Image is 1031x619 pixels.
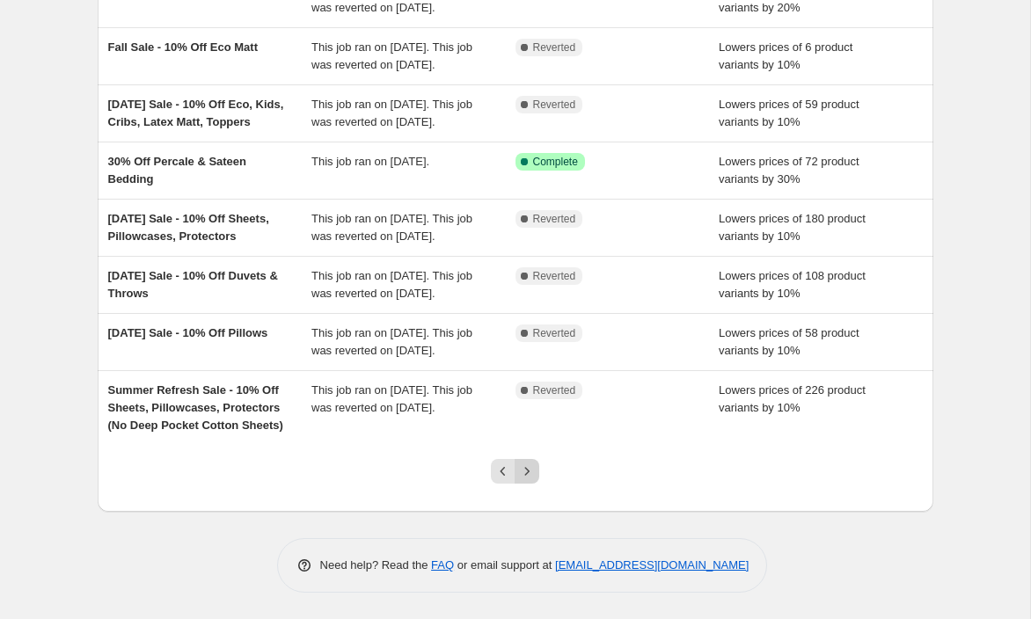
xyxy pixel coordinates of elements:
[533,40,576,55] span: Reverted
[108,40,259,54] span: Fall Sale - 10% Off Eco Matt
[108,383,283,432] span: Summer Refresh Sale - 10% Off Sheets, Pillowcases, Protectors (No Deep Pocket Cotton Sheets)
[719,212,866,243] span: Lowers prices of 180 product variants by 10%
[311,383,472,414] span: This job ran on [DATE]. This job was reverted on [DATE].
[533,383,576,397] span: Reverted
[719,155,859,186] span: Lowers prices of 72 product variants by 30%
[533,155,578,169] span: Complete
[108,212,269,243] span: [DATE] Sale - 10% Off Sheets, Pillowcases, Protectors
[311,155,429,168] span: This job ran on [DATE].
[515,459,539,484] button: Next
[431,558,454,572] a: FAQ
[491,459,515,484] button: Previous
[533,326,576,340] span: Reverted
[533,269,576,283] span: Reverted
[555,558,749,572] a: [EMAIL_ADDRESS][DOMAIN_NAME]
[108,269,278,300] span: [DATE] Sale - 10% Off Duvets & Throws
[491,459,539,484] nav: Pagination
[719,326,859,357] span: Lowers prices of 58 product variants by 10%
[454,558,555,572] span: or email support at
[311,212,472,243] span: This job ran on [DATE]. This job was reverted on [DATE].
[108,326,268,339] span: [DATE] Sale - 10% Off Pillows
[533,212,576,226] span: Reverted
[719,383,866,414] span: Lowers prices of 226 product variants by 10%
[108,155,247,186] span: 30% Off Percale & Sateen Bedding
[311,98,472,128] span: This job ran on [DATE]. This job was reverted on [DATE].
[533,98,576,112] span: Reverted
[311,269,472,300] span: This job ran on [DATE]. This job was reverted on [DATE].
[108,98,284,128] span: [DATE] Sale - 10% Off Eco, Kids, Cribs, Latex Matt, Toppers
[719,98,859,128] span: Lowers prices of 59 product variants by 10%
[719,269,866,300] span: Lowers prices of 108 product variants by 10%
[311,40,472,71] span: This job ran on [DATE]. This job was reverted on [DATE].
[320,558,432,572] span: Need help? Read the
[719,40,852,71] span: Lowers prices of 6 product variants by 10%
[311,326,472,357] span: This job ran on [DATE]. This job was reverted on [DATE].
